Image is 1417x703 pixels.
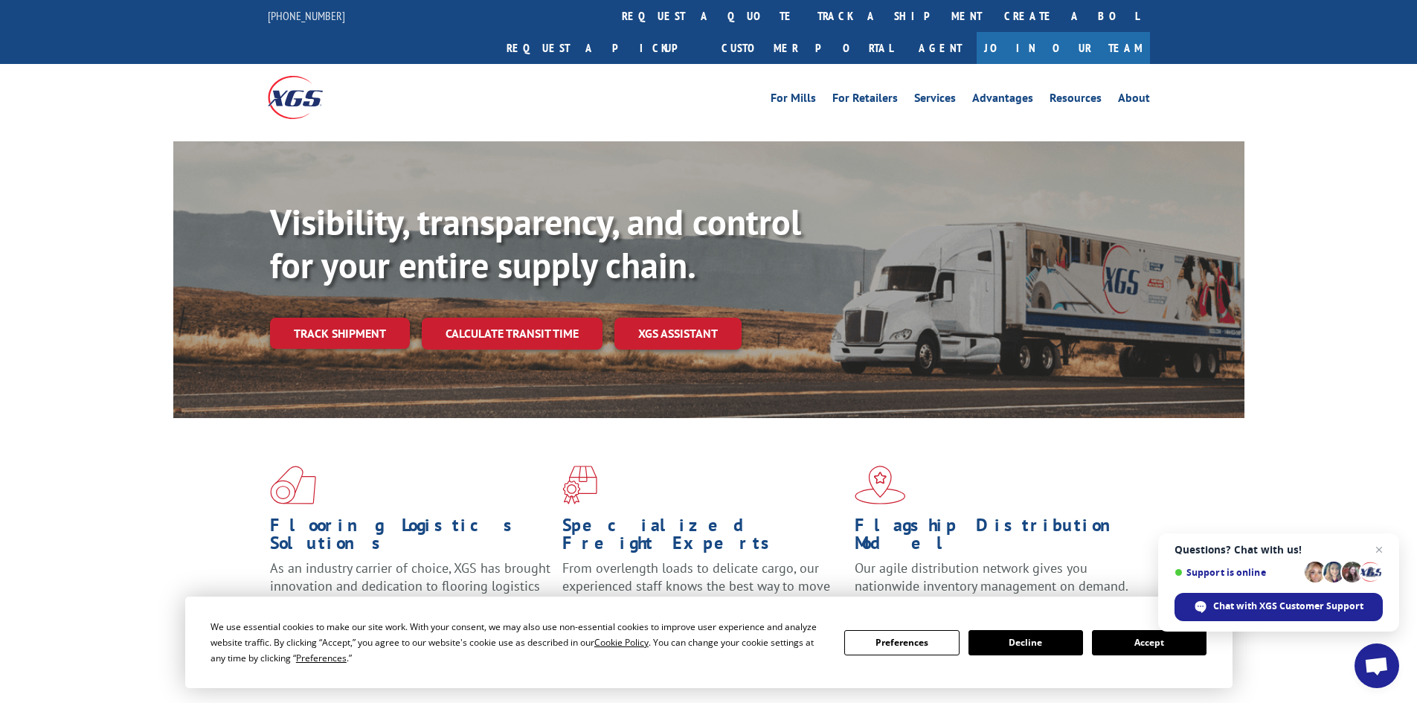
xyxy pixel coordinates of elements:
a: Resources [1050,92,1102,109]
span: Preferences [296,652,347,664]
img: xgs-icon-total-supply-chain-intelligence-red [270,466,316,504]
a: About [1118,92,1150,109]
a: Advantages [972,92,1033,109]
span: Our agile distribution network gives you nationwide inventory management on demand. [855,559,1128,594]
div: Open chat [1355,643,1399,688]
p: From overlength loads to delicate cargo, our experienced staff knows the best way to move your fr... [562,559,844,626]
span: Questions? Chat with us! [1175,544,1383,556]
h1: Specialized Freight Experts [562,516,844,559]
button: Accept [1092,630,1206,655]
div: Cookie Consent Prompt [185,597,1233,688]
a: For Mills [771,92,816,109]
h1: Flagship Distribution Model [855,516,1136,559]
div: Chat with XGS Customer Support [1175,593,1383,621]
a: Agent [904,32,977,64]
a: [PHONE_NUMBER] [268,8,345,23]
a: Calculate transit time [422,318,603,350]
a: Customer Portal [710,32,904,64]
a: For Retailers [832,92,898,109]
a: XGS ASSISTANT [614,318,742,350]
span: Chat with XGS Customer Support [1213,600,1363,613]
a: Track shipment [270,318,410,349]
h1: Flooring Logistics Solutions [270,516,551,559]
b: Visibility, transparency, and control for your entire supply chain. [270,199,801,288]
span: Close chat [1370,541,1388,559]
img: xgs-icon-focused-on-flooring-red [562,466,597,504]
a: Services [914,92,956,109]
img: xgs-icon-flagship-distribution-model-red [855,466,906,504]
span: Support is online [1175,567,1299,578]
div: We use essential cookies to make our site work. With your consent, we may also use non-essential ... [211,619,826,666]
a: Join Our Team [977,32,1150,64]
button: Preferences [844,630,959,655]
span: Cookie Policy [594,636,649,649]
span: As an industry carrier of choice, XGS has brought innovation and dedication to flooring logistics... [270,559,550,612]
button: Decline [968,630,1083,655]
a: Request a pickup [495,32,710,64]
